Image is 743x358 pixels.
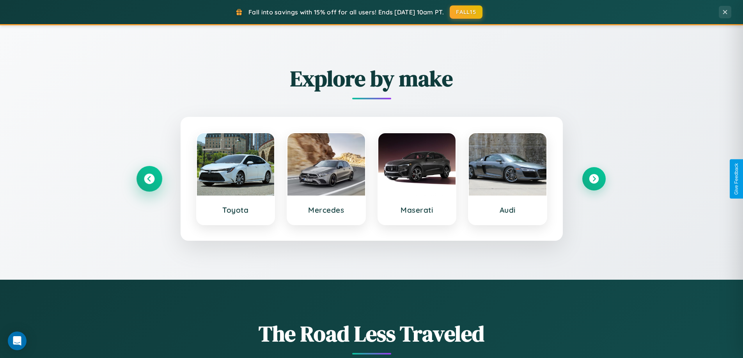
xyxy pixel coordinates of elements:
[295,205,357,215] h3: Mercedes
[386,205,448,215] h3: Maserati
[477,205,539,215] h3: Audi
[205,205,267,215] h3: Toyota
[8,332,27,350] div: Open Intercom Messenger
[450,5,482,19] button: FALL15
[248,8,444,16] span: Fall into savings with 15% off for all users! Ends [DATE] 10am PT.
[138,319,606,349] h1: The Road Less Traveled
[138,63,606,93] h2: Explore by make
[734,163,739,195] div: Give Feedback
